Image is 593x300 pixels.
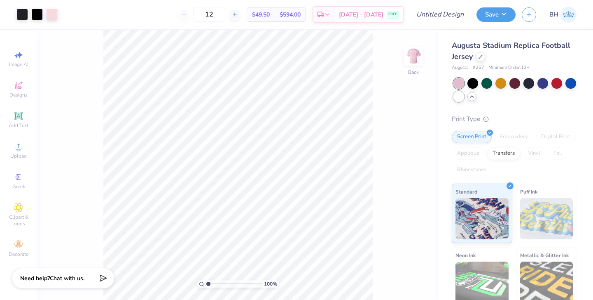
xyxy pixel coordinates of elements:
span: Decorate [9,251,28,257]
img: Bella Hammerle [560,7,577,23]
span: Metallic & Glitter Ink [520,251,569,260]
div: Applique [452,147,485,160]
span: [DATE] - [DATE] [339,10,383,19]
span: Augusta Stadium Replica Football Jersey [452,40,570,61]
span: $49.50 [252,10,270,19]
div: Vinyl [523,147,546,160]
div: Screen Print [452,131,492,143]
span: Designs [9,92,28,98]
button: Save [476,7,516,22]
span: Add Text [9,122,28,129]
span: Standard [455,187,477,196]
span: BH [549,10,558,19]
span: Minimum Order: 12 + [488,64,530,71]
strong: Need help? [20,274,50,282]
input: Untitled Design [410,6,470,23]
div: Back [408,69,419,76]
img: Puff Ink [520,198,573,239]
input: – – [193,7,225,22]
span: Chat with us. [50,274,84,282]
span: Upload [10,153,27,159]
span: Augusta [452,64,469,71]
span: Clipart & logos [4,214,33,227]
span: Image AI [9,61,28,68]
a: BH [549,7,577,23]
span: FREE [388,12,397,17]
span: 100 % [264,280,277,288]
span: # 257 [473,64,484,71]
span: $594.00 [280,10,301,19]
div: Rhinestones [452,164,492,176]
div: Embroidery [494,131,533,143]
img: Back [405,48,422,64]
span: Greek [12,183,25,190]
span: Puff Ink [520,187,537,196]
img: Standard [455,198,509,239]
div: Print Type [452,114,577,124]
div: Digital Print [536,131,576,143]
span: Neon Ink [455,251,476,260]
div: Foil [548,147,567,160]
div: Transfers [487,147,520,160]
